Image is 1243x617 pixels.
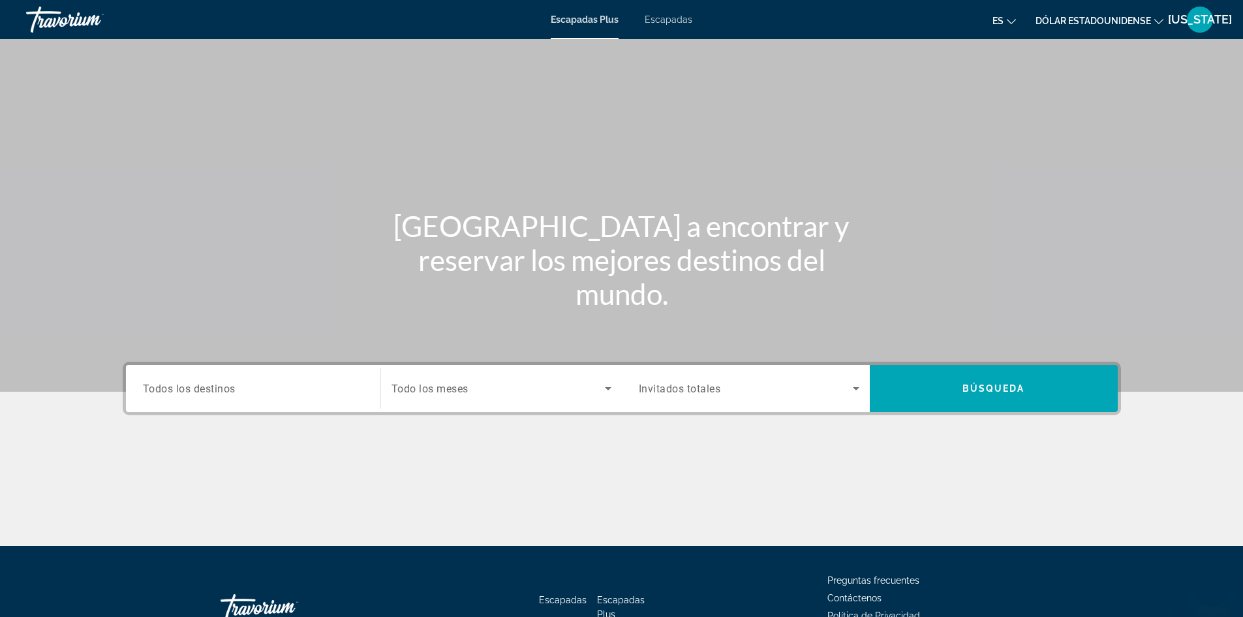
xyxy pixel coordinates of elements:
[143,382,236,394] span: Todos los destinos
[377,209,867,311] h1: [GEOGRAPHIC_DATA] a encontrar y reservar los mejores destinos del mundo.
[639,383,721,395] span: Invitados totales
[143,381,363,397] input: Select destination
[962,383,1025,394] span: Búsqueda
[391,383,468,395] span: Todo los meses
[827,593,882,603] a: Contáctenos
[551,14,619,25] a: Escapadas Plus
[870,365,1118,412] button: Search
[1036,16,1151,26] font: Dólar estadounidense
[992,16,1004,26] font: es
[827,575,919,586] a: Preguntas frecuentes
[539,595,587,605] a: Escapadas
[1191,565,1233,607] iframe: Botón para iniciar la ventana de mensajería
[645,14,692,25] a: Escapadas
[992,11,1016,30] button: Cambiar idioma
[1183,6,1217,33] button: Menú de usuario
[126,365,1118,412] div: Search widget
[26,3,157,37] a: Travorium
[1168,12,1232,26] font: [US_STATE]
[1036,11,1163,30] button: Cambiar moneda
